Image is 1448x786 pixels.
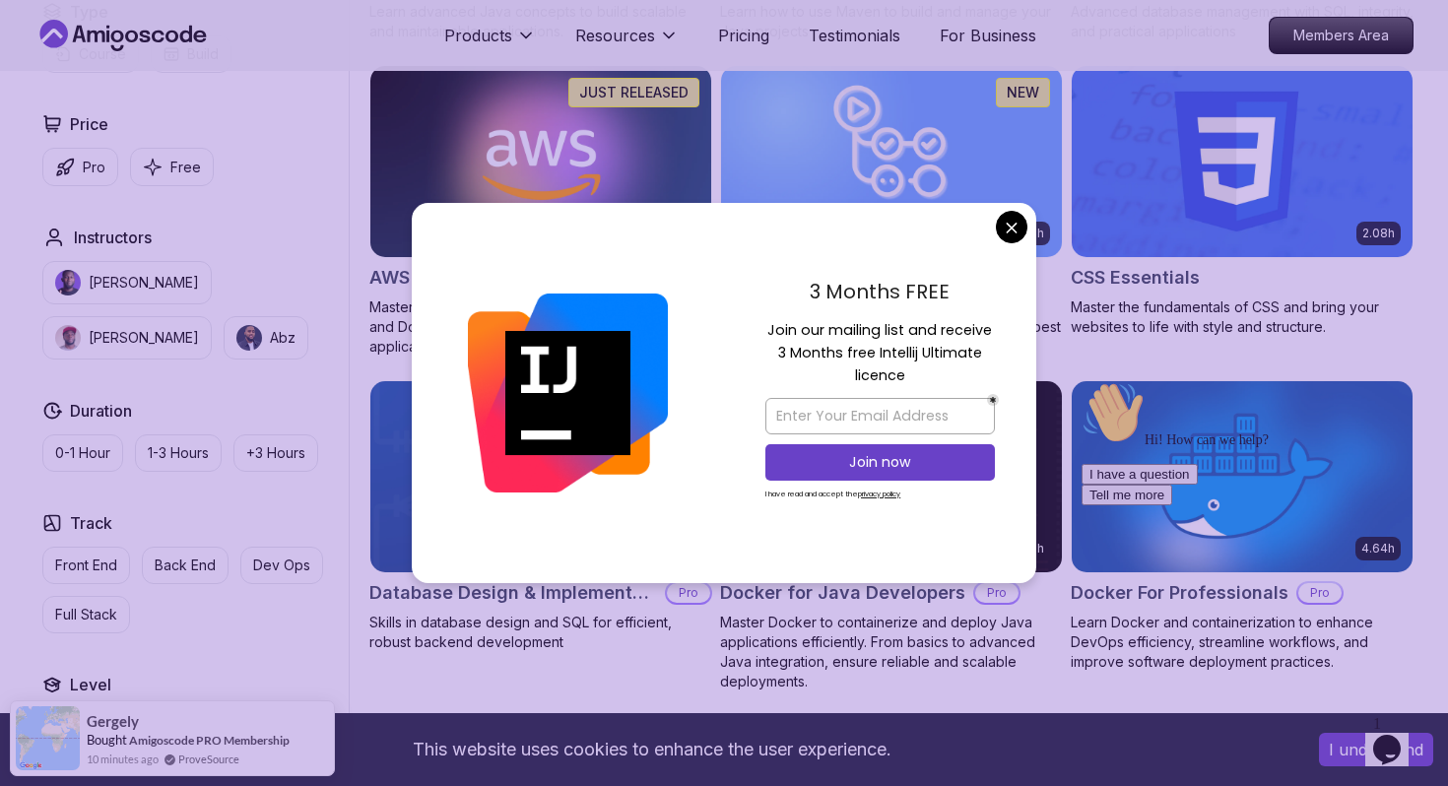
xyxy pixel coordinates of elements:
[236,325,262,351] img: instructor img
[170,158,201,177] p: Free
[667,583,710,603] p: Pro
[575,24,679,63] button: Resources
[55,605,117,624] p: Full Stack
[16,706,80,770] img: provesource social proof notification image
[83,158,105,177] p: Pro
[270,328,296,348] p: Abz
[42,547,130,584] button: Front End
[8,8,71,71] img: :wave:
[178,751,239,767] a: ProveSource
[1071,297,1414,337] p: Master the fundamentals of CSS and bring your websites to life with style and structure.
[224,316,308,360] button: instructor imgAbz
[55,270,81,295] img: instructor img
[1269,17,1414,54] a: Members Area
[87,751,159,767] span: 10 minutes ago
[1071,613,1414,672] p: Learn Docker and containerization to enhance DevOps efficiency, streamline workflows, and improve...
[8,59,195,74] span: Hi! How can we help?
[70,673,111,696] h2: Level
[8,91,124,111] button: I have a question
[253,556,310,575] p: Dev Ops
[975,583,1019,603] p: Pro
[148,443,209,463] p: 1-3 Hours
[1071,264,1200,292] h2: CSS Essentials
[369,297,712,357] p: Master AWS services like EC2, RDS, VPC, Route 53, and Docker to deploy and manage scalable cloud ...
[370,381,711,572] img: Database Design & Implementation card
[42,596,130,633] button: Full Stack
[142,547,229,584] button: Back End
[444,24,512,47] p: Products
[87,732,127,748] span: Bought
[42,261,212,304] button: instructor img[PERSON_NAME]
[1074,373,1428,697] iframe: chat widget
[1270,18,1413,53] p: Members Area
[70,112,108,136] h2: Price
[246,443,305,463] p: +3 Hours
[718,24,769,47] a: Pricing
[8,8,362,132] div: 👋Hi! How can we help?I have a questionTell me more
[87,713,139,730] span: Gergely
[444,24,536,63] button: Products
[70,399,132,423] h2: Duration
[1071,380,1414,672] a: Docker For Professionals card4.64hDocker For ProfessionalsProLearn Docker and containerization to...
[369,264,545,292] h2: AWS for Developers
[579,83,689,102] p: JUST RELEASED
[55,556,117,575] p: Front End
[8,111,99,132] button: Tell me more
[129,733,290,748] a: Amigoscode PRO Membership
[42,316,212,360] button: instructor img[PERSON_NAME]
[130,148,214,186] button: Free
[55,325,81,351] img: instructor img
[1072,66,1413,257] img: CSS Essentials card
[1072,381,1413,572] img: Docker For Professionals card
[74,226,152,249] h2: Instructors
[1071,65,1414,337] a: CSS Essentials card2.08hCSS EssentialsMaster the fundamentals of CSS and bring your websites to l...
[89,273,199,293] p: [PERSON_NAME]
[240,547,323,584] button: Dev Ops
[1362,226,1395,241] p: 2.08h
[1365,707,1428,766] iframe: chat widget
[370,66,711,257] img: AWS for Developers card
[720,579,965,607] h2: Docker for Java Developers
[721,66,1062,257] img: CI/CD with GitHub Actions card
[575,24,655,47] p: Resources
[369,65,712,357] a: AWS for Developers card2.73hJUST RELEASEDAWS for DevelopersProMaster AWS services like EC2, RDS, ...
[15,728,1289,771] div: This website uses cookies to enhance the user experience.
[1071,579,1288,607] h2: Docker For Professionals
[89,328,199,348] p: [PERSON_NAME]
[155,556,216,575] p: Back End
[369,613,712,652] p: Skills in database design and SQL for efficient, robust backend development
[55,443,110,463] p: 0-1 Hour
[135,434,222,472] button: 1-3 Hours
[1319,733,1433,766] button: Accept cookies
[1007,83,1039,102] p: NEW
[720,613,1063,691] p: Master Docker to containerize and deploy Java applications efficiently. From basics to advanced J...
[42,434,123,472] button: 0-1 Hour
[369,380,712,652] a: Database Design & Implementation card1.70hNEWDatabase Design & ImplementationProSkills in databas...
[42,148,118,186] button: Pro
[70,511,112,535] h2: Track
[233,434,318,472] button: +3 Hours
[369,579,657,607] h2: Database Design & Implementation
[940,24,1036,47] a: For Business
[809,24,900,47] a: Testimonials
